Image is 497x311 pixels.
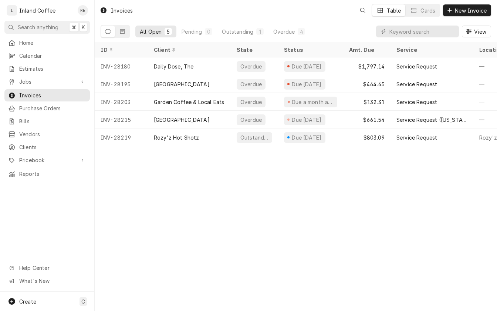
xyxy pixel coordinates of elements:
div: Table [387,7,401,14]
a: Go to Jobs [4,76,90,88]
div: $132.31 [343,93,390,111]
span: New Invoice [453,7,488,14]
div: INV-28219 [95,128,148,146]
div: Service Request [396,63,437,70]
div: Client [154,46,223,54]
div: Outstanding [222,28,253,36]
a: Calendar [4,50,90,62]
span: Calendar [19,52,86,60]
span: Vendors [19,130,86,138]
a: Clients [4,141,90,153]
div: Overdue [240,80,263,88]
div: State [237,46,272,54]
div: Service Request ([US_STATE]) [396,116,467,124]
a: Bills [4,115,90,127]
div: 0 [206,28,211,36]
span: Estimates [19,65,86,73]
a: Invoices [4,89,90,101]
div: 4 [299,28,304,36]
button: View [462,26,491,37]
span: Pricebook [19,156,75,164]
div: Rozy'z Hot Shotz [154,134,199,141]
div: Service Request [396,134,437,141]
div: Garden Coffee & Local Eats [154,98,224,106]
span: Purchase Orders [19,104,86,112]
div: Service Request [396,98,437,106]
div: Cards [420,7,435,14]
div: Due [DATE] [291,63,322,70]
div: $661.54 [343,111,390,128]
span: Jobs [19,78,75,86]
div: 1 [258,28,262,36]
div: Service Request [396,80,437,88]
div: INV-28180 [95,57,148,75]
div: [GEOGRAPHIC_DATA] [154,80,210,88]
button: Search anything⌘K [4,21,90,34]
a: Vendors [4,128,90,140]
a: Purchase Orders [4,102,90,114]
input: Keyword search [389,26,455,37]
div: $1,797.14 [343,57,390,75]
div: RE [78,5,88,16]
div: All Open [140,28,162,36]
div: Overdue [240,98,263,106]
span: Reports [19,170,86,178]
div: Due [DATE] [291,116,322,124]
span: What's New [19,277,85,285]
span: Help Center [19,264,85,272]
div: $803.09 [343,128,390,146]
div: Overdue [240,116,263,124]
div: INV-28195 [95,75,148,93]
div: Pending [182,28,202,36]
span: C [81,298,85,305]
span: View [473,28,488,36]
div: ID [101,46,141,54]
div: Overdue [240,63,263,70]
div: Service [396,46,466,54]
a: Go to What's New [4,275,90,287]
span: ⌘ [71,23,77,31]
a: Home [4,37,90,49]
div: [GEOGRAPHIC_DATA] [154,116,210,124]
div: Status [284,46,336,54]
div: $464.65 [343,75,390,93]
span: Clients [19,143,86,151]
a: Go to Help Center [4,262,90,274]
div: Amt. Due [349,46,383,54]
div: Due [DATE] [291,134,322,141]
span: K [82,23,85,31]
div: INV-28215 [95,111,148,128]
button: New Invoice [443,4,491,16]
div: Daily Dose, The [154,63,193,70]
button: Open search [357,4,369,16]
a: Reports [4,168,90,180]
div: I [7,5,17,16]
span: Bills [19,117,86,125]
a: Estimates [4,63,90,75]
span: Home [19,39,86,47]
div: Outstanding [240,134,269,141]
a: Go to Pricebook [4,154,90,166]
div: Inland Coffee [19,7,55,14]
div: Ruth Easley's Avatar [78,5,88,16]
span: Create [19,298,36,305]
span: Search anything [18,23,58,31]
div: INV-28203 [95,93,148,111]
div: 5 [166,28,170,36]
div: Due [DATE] [291,80,322,88]
div: Due a month ago [291,98,334,106]
span: Invoices [19,91,86,99]
div: Overdue [273,28,295,36]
